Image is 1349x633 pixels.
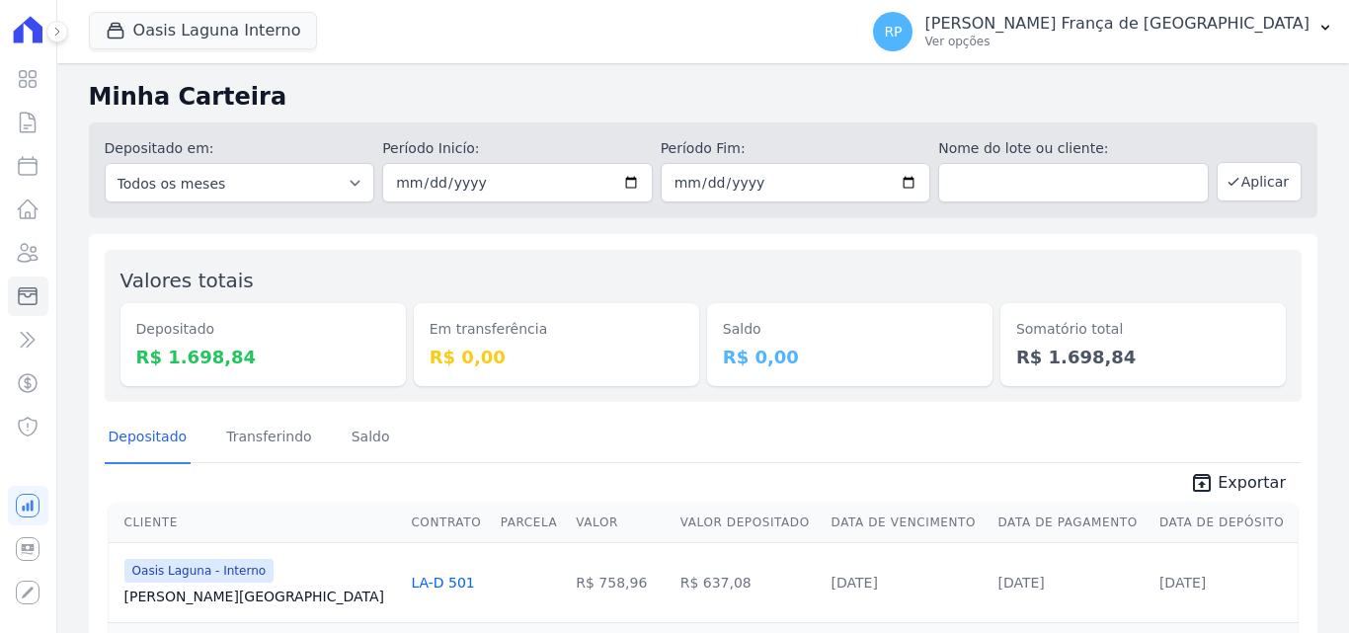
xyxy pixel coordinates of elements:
[136,344,390,370] dd: R$ 1.698,84
[430,319,683,340] dt: Em transferência
[938,138,1209,159] label: Nome do lote ou cliente:
[857,4,1349,59] button: RP [PERSON_NAME] França de [GEOGRAPHIC_DATA] Ver opções
[105,140,214,156] label: Depositado em:
[673,542,824,622] td: R$ 637,08
[105,413,192,464] a: Depositado
[89,79,1317,115] h2: Minha Carteira
[124,587,396,606] a: [PERSON_NAME][GEOGRAPHIC_DATA]
[1151,503,1298,543] th: Data de Depósito
[89,12,318,49] button: Oasis Laguna Interno
[832,575,878,591] a: [DATE]
[1016,344,1270,370] dd: R$ 1.698,84
[1190,471,1214,495] i: unarchive
[568,503,672,543] th: Valor
[924,14,1309,34] p: [PERSON_NAME] França de [GEOGRAPHIC_DATA]
[493,503,569,543] th: Parcela
[136,319,390,340] dt: Depositado
[1174,471,1302,499] a: unarchive Exportar
[120,269,254,292] label: Valores totais
[430,344,683,370] dd: R$ 0,00
[997,575,1044,591] a: [DATE]
[348,413,394,464] a: Saldo
[411,575,474,591] a: LA-D 501
[124,559,275,583] span: Oasis Laguna - Interno
[1016,319,1270,340] dt: Somatório total
[1218,471,1286,495] span: Exportar
[1217,162,1302,201] button: Aplicar
[723,344,977,370] dd: R$ 0,00
[990,503,1151,543] th: Data de Pagamento
[924,34,1309,49] p: Ver opções
[382,138,653,159] label: Período Inicío:
[568,542,672,622] td: R$ 758,96
[824,503,991,543] th: Data de Vencimento
[661,138,931,159] label: Período Fim:
[222,413,316,464] a: Transferindo
[673,503,824,543] th: Valor Depositado
[109,503,404,543] th: Cliente
[723,319,977,340] dt: Saldo
[1159,575,1206,591] a: [DATE]
[884,25,902,39] span: RP
[403,503,492,543] th: Contrato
